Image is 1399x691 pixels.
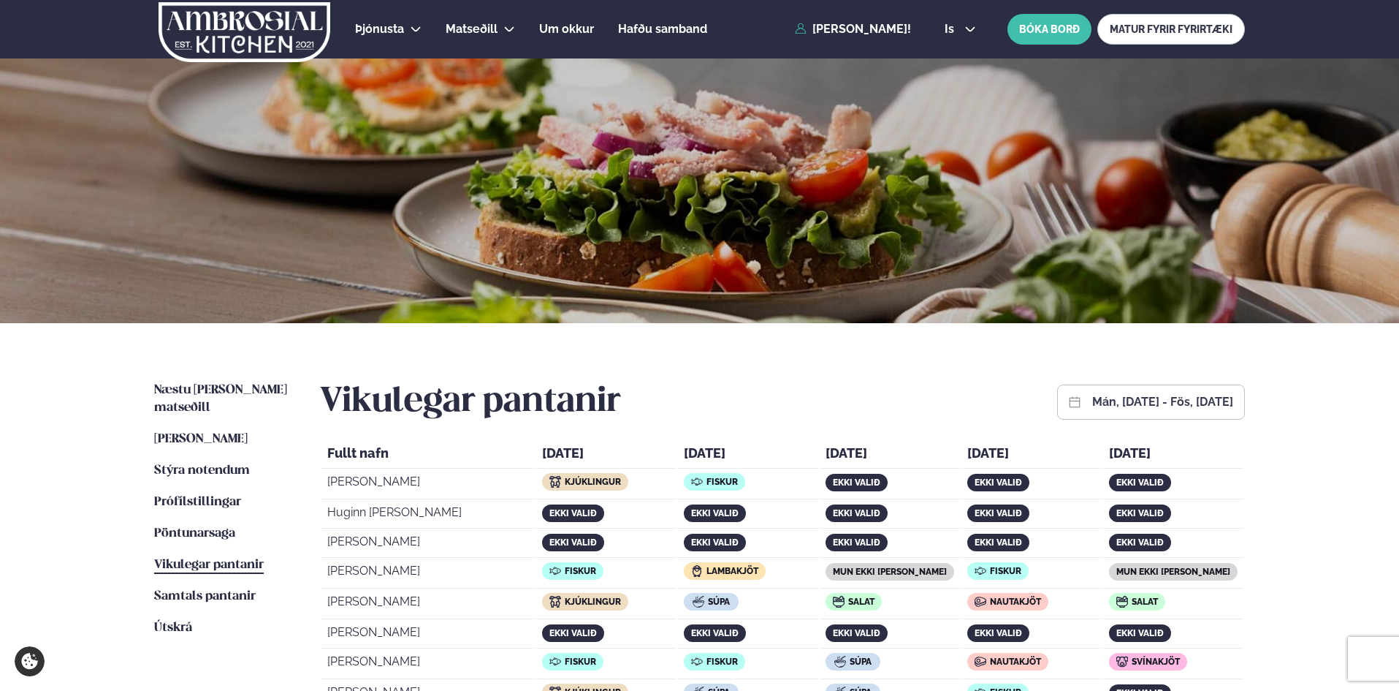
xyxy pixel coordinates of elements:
img: icon img [834,656,846,668]
span: Fiskur [565,566,596,576]
span: ekki valið [975,477,1022,488]
a: Vikulegar pantanir [154,556,264,574]
span: ekki valið [1116,628,1164,638]
span: Samtals pantanir [154,590,256,603]
a: Um okkur [539,20,594,38]
span: Hafðu samband [618,22,707,36]
a: Næstu [PERSON_NAME] matseðill [154,382,291,417]
img: icon img [549,656,561,668]
img: icon img [975,596,986,608]
span: Útskrá [154,622,192,634]
button: is [933,23,988,35]
td: [PERSON_NAME] [321,650,535,679]
td: [PERSON_NAME] [321,621,535,649]
img: icon img [975,565,986,577]
span: Fiskur [990,566,1021,576]
span: Svínakjöt [1132,657,1180,667]
a: Prófílstillingar [154,494,241,511]
a: Matseðill [446,20,498,38]
span: ekki valið [833,477,880,488]
span: ekki valið [975,537,1022,548]
img: icon img [1116,656,1128,668]
img: icon img [691,656,703,668]
a: [PERSON_NAME]! [795,23,911,36]
span: ekki valið [691,508,739,518]
span: ekki valið [1116,477,1164,488]
img: icon img [693,596,704,608]
img: logo [157,2,332,62]
span: ekki valið [549,508,597,518]
span: ekki valið [833,508,880,518]
span: ekki valið [833,537,880,548]
img: icon img [833,596,845,608]
span: Nautakjöt [990,597,1041,607]
span: is [945,23,958,35]
img: icon img [549,596,561,608]
a: MATUR FYRIR FYRIRTÆKI [1097,14,1245,45]
td: [PERSON_NAME] [321,590,535,619]
span: Næstu [PERSON_NAME] matseðill [154,384,287,414]
span: Salat [848,597,874,607]
img: icon img [549,476,561,488]
span: Pöntunarsaga [154,527,235,540]
span: mun ekki [PERSON_NAME] [833,567,947,577]
span: mun ekki [PERSON_NAME] [1116,567,1230,577]
a: [PERSON_NAME] [154,431,248,448]
span: ekki valið [975,628,1022,638]
img: icon img [549,565,561,577]
td: [PERSON_NAME] [321,470,535,499]
img: icon img [691,476,703,488]
th: Fullt nafn [321,442,535,469]
span: Súpa [850,657,872,667]
a: Cookie settings [15,646,45,676]
a: Samtals pantanir [154,588,256,605]
a: Þjónusta [355,20,404,38]
span: ekki valið [975,508,1022,518]
span: ekki valið [1116,537,1164,548]
span: Kjúklingur [565,477,621,487]
span: Fiskur [706,477,738,487]
td: Huginn [PERSON_NAME] [321,501,535,529]
th: [DATE] [1103,442,1243,469]
th: [DATE] [678,442,818,469]
span: Vikulegar pantanir [154,559,264,571]
img: icon img [975,656,986,668]
span: ekki valið [691,628,739,638]
span: Kjúklingur [565,597,621,607]
span: Fiskur [565,657,596,667]
img: icon img [1116,596,1128,608]
span: ekki valið [833,628,880,638]
th: [DATE] [536,442,676,469]
td: [PERSON_NAME] [321,559,535,589]
span: ekki valið [549,628,597,638]
th: [DATE] [961,442,1102,469]
span: [PERSON_NAME] [154,433,248,445]
a: Hafðu samband [618,20,707,38]
span: ekki valið [691,537,739,548]
span: Prófílstillingar [154,496,241,508]
span: ekki valið [1116,508,1164,518]
span: ekki valið [549,537,597,548]
span: Matseðill [446,22,498,36]
img: icon img [691,565,703,577]
span: Lambakjöt [706,566,758,576]
a: Stýra notendum [154,462,250,480]
button: mán, [DATE] - fös, [DATE] [1092,396,1233,408]
span: Salat [1132,597,1158,607]
button: BÓKA BORÐ [1007,14,1091,45]
a: Pöntunarsaga [154,525,235,543]
span: Um okkur [539,22,594,36]
a: Útskrá [154,619,192,637]
h2: Vikulegar pantanir [320,382,621,423]
td: [PERSON_NAME] [321,530,535,558]
span: Nautakjöt [990,657,1041,667]
span: Þjónusta [355,22,404,36]
span: Súpa [708,597,730,607]
th: [DATE] [820,442,960,469]
span: Stýra notendum [154,464,250,477]
span: Fiskur [706,657,738,667]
